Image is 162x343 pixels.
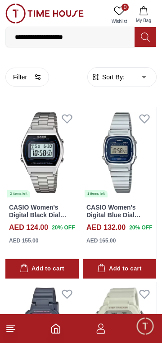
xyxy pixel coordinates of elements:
[5,259,79,279] button: Add to cart
[52,224,75,232] span: 20 % OFF
[5,107,79,198] img: CASIO Women's Digital Black Dial Watch - B640WD-1AVDF
[121,4,129,11] span: 0
[97,264,141,274] div: Add to cart
[91,73,125,82] button: Sort By:
[85,190,108,197] div: 1 items left
[86,222,126,233] h4: AED 132.00
[9,204,67,233] a: CASIO Women's Digital Black Dial Watch - B640WD-1AVDF
[83,107,156,198] img: CASIO Women's Digital Blue Dial Watch - LA-670WA-2D
[20,264,64,274] div: Add to cart
[108,18,130,25] span: Wishlist
[132,17,155,24] span: My Bag
[83,107,156,198] a: CASIO Women's Digital Blue Dial Watch - LA-670WA-2D1 items left
[129,224,152,232] span: 20 % OFF
[100,73,125,82] span: Sort By:
[5,107,79,198] a: CASIO Women's Digital Black Dial Watch - B640WD-1AVDF2 items left
[86,237,116,245] div: AED 165.00
[7,190,30,197] div: 2 items left
[9,237,38,245] div: AED 155.00
[9,222,48,233] h4: AED 124.00
[108,4,130,27] a: 0Wishlist
[50,323,61,334] a: Home
[86,204,152,226] a: CASIO Women's Digital Blue Dial Watch - LA-670WA-2D
[83,259,156,279] button: Add to cart
[5,68,49,87] button: Filter
[5,4,84,23] img: ...
[135,316,155,336] div: Chat Widget
[130,4,157,27] button: My Bag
